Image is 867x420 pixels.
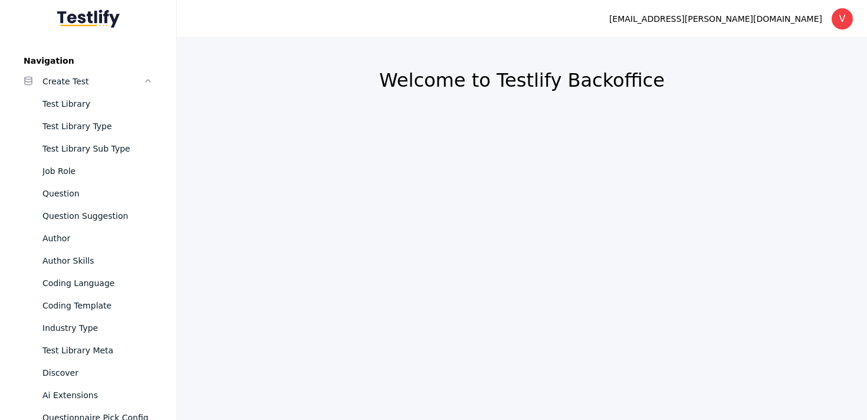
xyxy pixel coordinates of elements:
h2: Welcome to Testlify Backoffice [205,68,839,92]
a: Question Suggestion [14,205,162,227]
div: Job Role [42,164,153,178]
a: Author [14,227,162,250]
a: Author Skills [14,250,162,272]
a: Test Library Meta [14,339,162,362]
div: Author [42,231,153,245]
a: Test Library Type [14,115,162,137]
a: Job Role [14,160,162,182]
div: Question Suggestion [42,209,153,223]
a: Test Library Sub Type [14,137,162,160]
div: Coding Template [42,298,153,313]
div: Test Library Type [42,119,153,133]
div: V [832,8,853,29]
div: Question [42,186,153,201]
div: Discover [42,366,153,380]
img: Testlify - Backoffice [57,9,120,28]
div: Coding Language [42,276,153,290]
label: Navigation [14,56,162,65]
div: Test Library Meta [42,343,153,357]
a: Discover [14,362,162,384]
a: Coding Template [14,294,162,317]
a: Question [14,182,162,205]
div: Test Library [42,97,153,111]
a: Coding Language [14,272,162,294]
div: Test Library Sub Type [42,142,153,156]
div: Author Skills [42,254,153,268]
a: Industry Type [14,317,162,339]
a: Ai Extensions [14,384,162,406]
div: [EMAIL_ADDRESS][PERSON_NAME][DOMAIN_NAME] [609,12,822,26]
div: Industry Type [42,321,153,335]
div: Create Test [42,74,143,88]
a: Test Library [14,93,162,115]
div: Ai Extensions [42,388,153,402]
